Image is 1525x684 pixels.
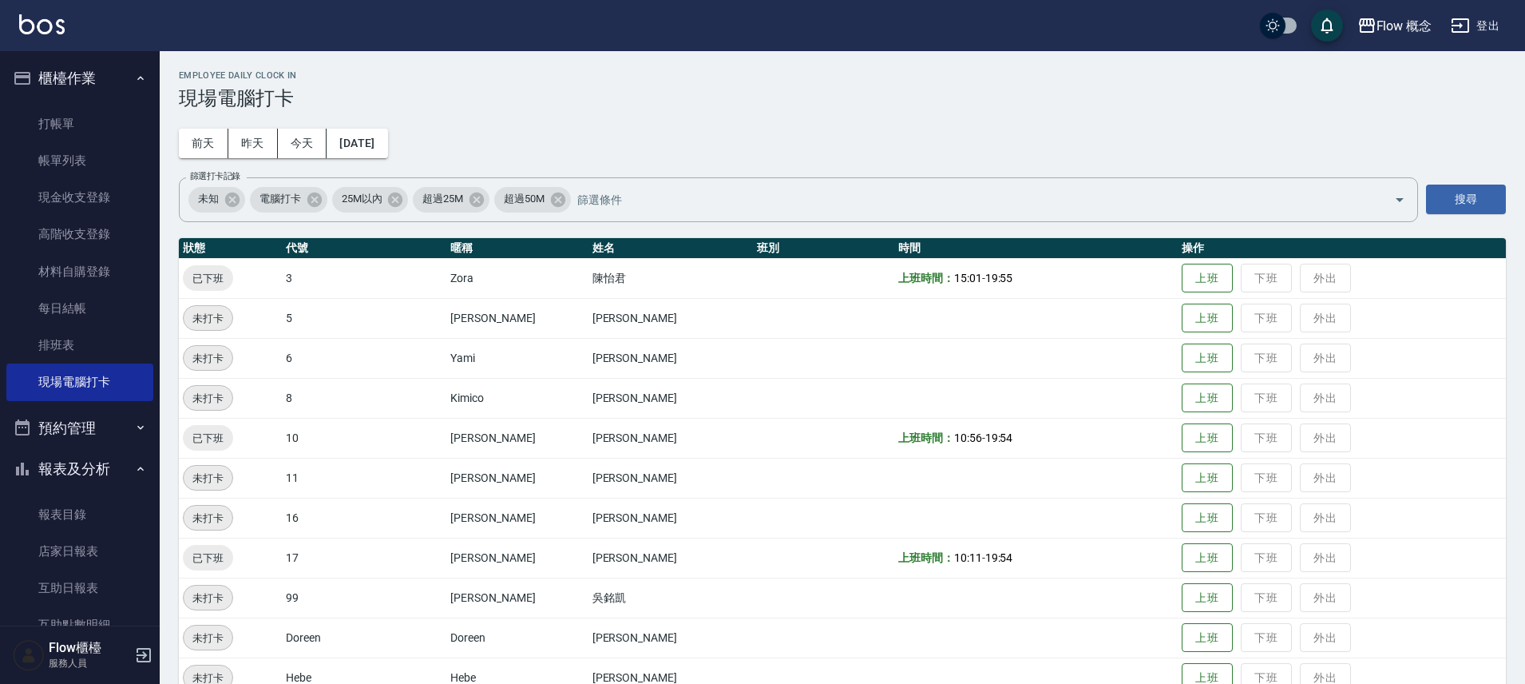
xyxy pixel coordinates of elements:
[446,458,588,498] td: [PERSON_NAME]
[179,87,1506,109] h3: 現場電腦打卡
[282,458,446,498] td: 11
[413,191,473,207] span: 超過25M
[1178,238,1506,259] th: 操作
[894,258,1178,298] td: -
[184,470,232,487] span: 未打卡
[183,270,233,287] span: 已下班
[6,105,153,142] a: 打帳單
[898,431,954,444] b: 上班時間：
[446,618,588,658] td: Doreen
[898,551,954,564] b: 上班時間：
[446,338,588,378] td: Yami
[413,187,489,213] div: 超過25M
[588,498,753,538] td: [PERSON_NAME]
[327,129,387,158] button: [DATE]
[1182,543,1233,573] button: 上班
[6,327,153,364] a: 排班表
[1351,10,1439,42] button: Flow 概念
[282,238,446,259] th: 代號
[49,640,130,656] h5: Flow櫃檯
[1311,10,1343,42] button: save
[6,253,153,290] a: 材料自購登錄
[282,418,446,458] td: 10
[13,639,45,671] img: Person
[190,170,240,182] label: 篩選打卡記錄
[1182,304,1233,333] button: 上班
[179,70,1506,81] h2: Employee Daily Clock In
[894,418,1178,458] td: -
[588,578,753,618] td: 吳銘凱
[179,238,282,259] th: 狀態
[282,258,446,298] td: 3
[278,129,327,158] button: 今天
[753,238,894,259] th: 班別
[282,378,446,418] td: 8
[184,390,232,407] span: 未打卡
[1426,185,1506,214] button: 搜尋
[188,191,228,207] span: 未知
[1182,384,1233,413] button: 上班
[1182,344,1233,373] button: 上班
[898,272,954,284] b: 上班時間：
[184,350,232,367] span: 未打卡
[1182,463,1233,493] button: 上班
[588,338,753,378] td: [PERSON_NAME]
[985,551,1013,564] span: 19:54
[183,430,233,447] span: 已下班
[494,187,571,213] div: 超過50M
[1444,11,1506,41] button: 登出
[1182,503,1233,533] button: 上班
[588,618,753,658] td: [PERSON_NAME]
[282,538,446,578] td: 17
[588,418,753,458] td: [PERSON_NAME]
[282,298,446,338] td: 5
[588,238,753,259] th: 姓名
[446,258,588,298] td: Zora
[332,191,392,207] span: 25M以內
[446,418,588,458] td: [PERSON_NAME]
[282,578,446,618] td: 99
[446,298,588,338] td: [PERSON_NAME]
[1182,264,1233,293] button: 上班
[954,272,982,284] span: 15:01
[954,431,982,444] span: 10:56
[282,618,446,658] td: Doreen
[179,129,228,158] button: 前天
[894,238,1178,259] th: 時間
[1376,16,1432,36] div: Flow 概念
[282,498,446,538] td: 16
[6,58,153,99] button: 櫃檯作業
[6,448,153,490] button: 報表及分析
[6,216,153,253] a: 高階收支登錄
[573,185,1366,213] input: 篩選條件
[6,496,153,533] a: 報表目錄
[588,378,753,418] td: [PERSON_NAME]
[183,550,233,567] span: 已下班
[6,570,153,606] a: 互助日報表
[588,458,753,498] td: [PERSON_NAME]
[985,272,1013,284] span: 19:55
[184,310,232,327] span: 未打卡
[184,630,232,646] span: 未打卡
[228,129,278,158] button: 昨天
[282,338,446,378] td: 6
[250,187,327,213] div: 電腦打卡
[1387,187,1412,213] button: Open
[6,290,153,327] a: 每日結帳
[588,258,753,298] td: 陳怡君
[1182,583,1233,613] button: 上班
[6,179,153,216] a: 現金收支登錄
[332,187,409,213] div: 25M以內
[446,498,588,538] td: [PERSON_NAME]
[985,431,1013,444] span: 19:54
[588,538,753,578] td: [PERSON_NAME]
[19,14,65,34] img: Logo
[446,578,588,618] td: [PERSON_NAME]
[6,606,153,643] a: 互助點數明細
[894,538,1178,578] td: -
[184,510,232,527] span: 未打卡
[6,408,153,449] button: 預約管理
[250,191,311,207] span: 電腦打卡
[494,191,554,207] span: 超過50M
[6,533,153,570] a: 店家日報表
